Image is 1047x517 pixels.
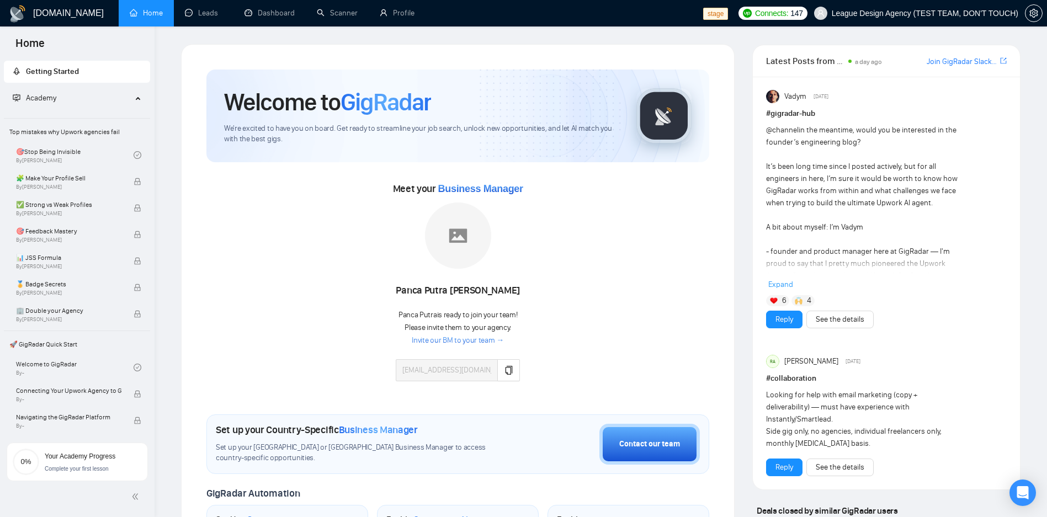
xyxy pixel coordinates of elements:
[846,356,860,366] span: [DATE]
[636,88,692,143] img: gigradar-logo.png
[16,396,122,403] span: By -
[1025,4,1043,22] button: setting
[816,461,864,473] a: See the details
[134,417,141,424] span: lock
[216,424,418,436] h1: Set up your Country-Specific
[134,204,141,212] span: lock
[13,67,20,75] span: rocket
[770,297,778,305] img: ❤️
[599,424,700,465] button: Contact our team
[766,54,844,68] span: Latest Posts from the GigRadar Community
[130,8,163,18] a: homeHome
[16,199,122,210] span: ✅ Strong vs Weak Profiles
[16,290,122,296] span: By [PERSON_NAME]
[16,412,122,423] span: Navigating the GigRadar Platform
[9,5,26,23] img: logo
[16,355,134,380] a: Welcome to GigRadarBy-
[806,459,874,476] button: See the details
[766,459,802,476] button: Reply
[339,424,418,436] span: Business Manager
[766,108,1007,120] h1: # gigradar-hub
[16,423,122,429] span: By -
[775,313,793,326] a: Reply
[795,297,802,305] img: 🙌
[16,305,122,316] span: 🏢 Double your Agency
[927,56,998,68] a: Join GigRadar Slack Community
[1009,479,1036,506] div: Open Intercom Messenger
[4,61,150,83] li: Getting Started
[245,8,295,18] a: dashboardDashboard
[224,124,619,145] span: We're excited to have you on board. Get ready to streamline your job search, unlock new opportuni...
[380,8,414,18] a: userProfile
[16,184,122,190] span: By [PERSON_NAME]
[784,355,838,367] span: [PERSON_NAME]
[619,438,680,450] div: Contact our team
[185,8,222,18] a: messageLeads
[790,7,802,19] span: 147
[16,279,122,290] span: 🏅 Badge Secrets
[766,372,1007,385] h1: # collaboration
[755,7,788,19] span: Connects:
[206,487,300,499] span: GigRadar Automation
[438,183,523,194] span: Business Manager
[134,364,141,371] span: check-circle
[16,226,122,237] span: 🎯 Feedback Mastery
[7,35,54,58] span: Home
[782,295,786,306] span: 6
[766,125,799,135] span: @channel
[807,295,811,306] span: 4
[766,124,959,440] div: in the meantime, would you be interested in the founder’s engineering blog? It’s been long time s...
[768,280,793,289] span: Expand
[26,67,79,76] span: Getting Started
[398,310,518,319] span: Panca Putra is ready to join your team!
[134,284,141,291] span: lock
[16,173,122,184] span: 🧩 Make Your Profile Sell
[134,178,141,185] span: lock
[743,9,752,18] img: upwork-logo.png
[16,385,122,396] span: Connecting Your Upwork Agency to GigRadar
[412,335,504,346] a: Invite our BM to your team →
[816,313,864,326] a: See the details
[16,316,122,323] span: By [PERSON_NAME]
[766,90,779,103] img: Vadym
[775,461,793,473] a: Reply
[341,87,431,117] span: GigRadar
[396,281,520,300] div: Panca Putra [PERSON_NAME]
[134,390,141,398] span: lock
[703,8,728,20] span: stage
[45,466,109,472] span: Complete your first lesson
[16,252,122,263] span: 📊 JSS Formula
[134,257,141,265] span: lock
[855,58,882,66] span: a day ago
[5,121,149,143] span: Top mistakes why Upwork agencies fail
[814,92,828,102] span: [DATE]
[16,210,122,217] span: By [PERSON_NAME]
[1000,56,1007,65] span: export
[393,183,523,195] span: Meet your
[16,143,134,167] a: 🎯Stop Being InvisibleBy[PERSON_NAME]
[134,231,141,238] span: lock
[216,443,506,463] span: Set up your [GEOGRAPHIC_DATA] or [GEOGRAPHIC_DATA] Business Manager to access country-specific op...
[13,94,20,102] span: fund-projection-screen
[767,355,779,367] div: RA
[1025,9,1043,18] a: setting
[224,87,431,117] h1: Welcome to
[497,359,520,381] button: copy
[817,9,825,17] span: user
[504,366,513,375] span: copy
[784,90,806,103] span: Vadym
[134,151,141,159] span: check-circle
[766,389,959,450] div: Looking for help with email marketing (copy + deliverability) — must have experience with Instant...
[13,93,56,103] span: Academy
[45,452,115,460] span: Your Academy Progress
[13,458,39,465] span: 0%
[1000,56,1007,66] a: export
[131,491,142,502] span: double-left
[5,333,149,355] span: 🚀 GigRadar Quick Start
[425,202,491,269] img: placeholder.png
[16,237,122,243] span: By [PERSON_NAME]
[806,311,874,328] button: See the details
[26,93,56,103] span: Academy
[405,323,511,332] span: Please invite them to your agency.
